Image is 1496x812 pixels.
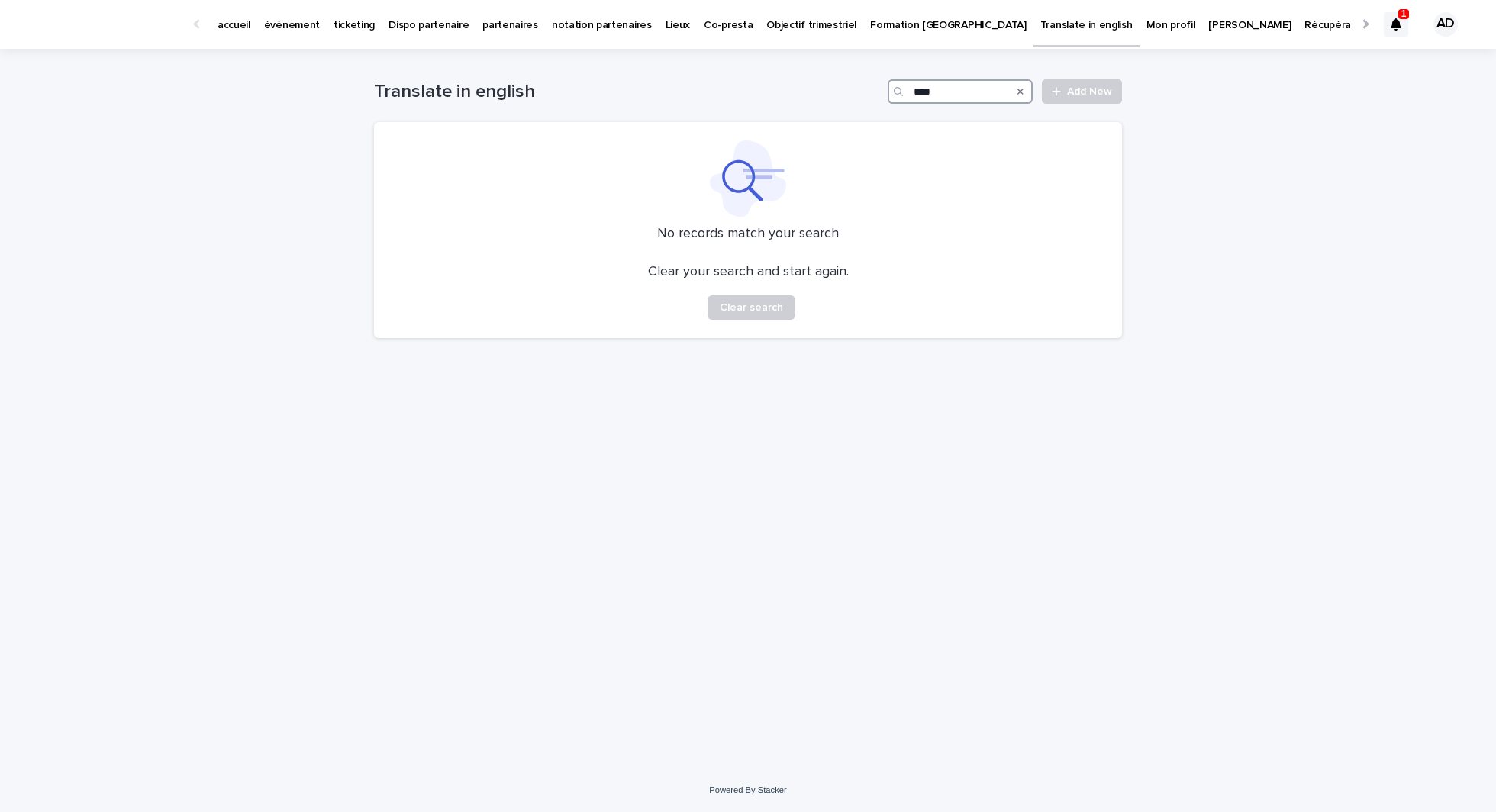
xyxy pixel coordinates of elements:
input: Search [888,79,1033,104]
h1: Translate in english [374,81,882,103]
a: Add New [1042,79,1122,104]
button: Clear search [708,295,795,320]
div: AD [1433,12,1458,37]
img: Ls34BcGeRexTGTNfXpUC [31,9,179,40]
p: Clear your search and start again. [648,264,849,281]
p: 1 [1401,8,1407,19]
span: Clear search [720,302,783,313]
span: Add New [1067,86,1112,97]
p: No records match your search [392,226,1104,243]
div: 1 [1384,12,1408,37]
a: Powered By Stacker [709,785,786,794]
